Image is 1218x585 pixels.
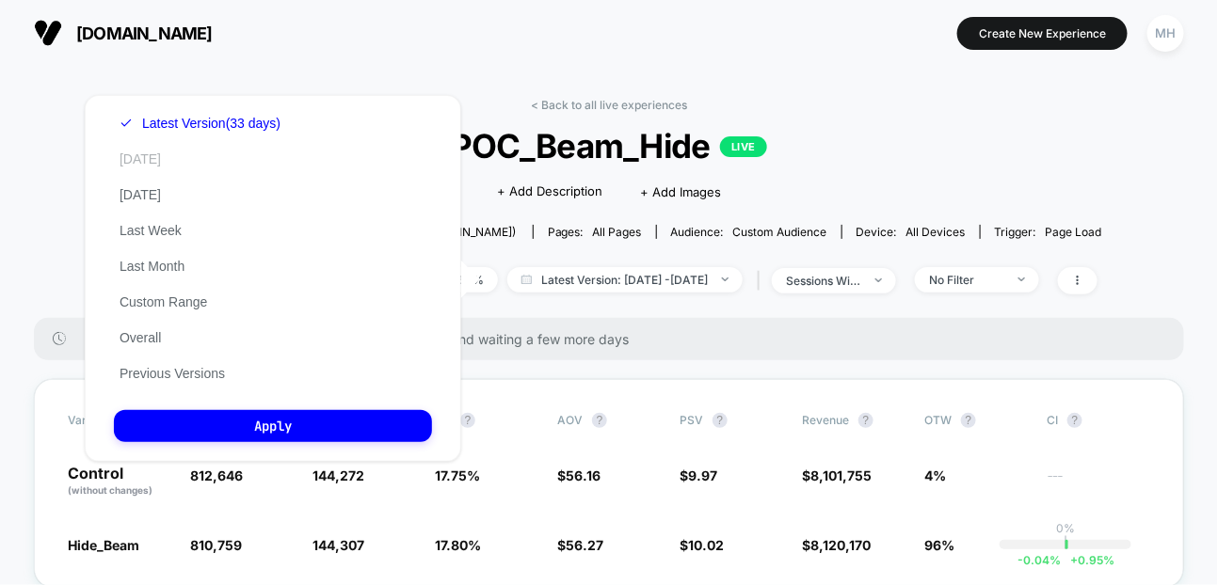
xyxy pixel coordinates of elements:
div: MH [1147,15,1184,52]
div: Audience: [671,225,827,239]
button: [DOMAIN_NAME] [28,18,218,48]
span: -0.04 % [1018,553,1062,567]
button: Apply [114,410,432,442]
button: MH [1142,14,1190,53]
span: + Add Description [497,182,602,201]
span: 17.75 % [435,467,480,483]
a: < Back to all live experiences [531,98,687,112]
button: Latest Version(33 days) [114,115,286,132]
span: 0.95 % [1062,553,1115,567]
span: 9.97 [688,467,717,483]
span: 17.80 % [435,537,481,553]
button: Create New Experience [957,17,1128,50]
div: Trigger: [995,225,1102,239]
span: all devices [906,225,966,239]
button: Custom Range [114,293,213,310]
span: [DOMAIN_NAME] [76,24,213,43]
span: (without changes) [68,484,152,496]
button: ? [858,413,873,428]
span: PSV [680,413,703,427]
img: calendar [521,275,532,284]
span: $ [802,537,871,553]
span: $ [680,467,717,483]
span: + [1071,553,1079,567]
p: | [1064,535,1067,549]
span: POC_Beam_Hide [166,126,1053,166]
span: $ [802,467,872,483]
div: No Filter [929,273,1004,287]
div: sessions with impression [786,274,861,288]
span: Custom Audience [733,225,827,239]
button: Last Month [114,258,190,275]
span: Device: [841,225,980,239]
span: Page Load [1046,225,1102,239]
span: | [752,267,772,294]
span: CI [1047,413,1150,428]
button: ? [1067,413,1082,428]
span: Revenue [802,413,849,427]
span: 96% [924,537,954,553]
span: $ [557,537,603,553]
span: $ [557,467,601,483]
div: Pages: [548,225,642,239]
img: end [875,278,882,282]
button: ? [961,413,976,428]
button: Last Week [114,222,187,239]
span: AOV [557,413,583,427]
span: Hide_Beam [68,537,139,553]
span: 812,646 [190,467,243,483]
span: 10.02 [688,537,724,553]
span: all pages [593,225,642,239]
span: 56.16 [566,467,601,483]
button: [DATE] [114,186,167,203]
button: Previous Versions [114,365,231,382]
img: end [1018,277,1025,281]
span: 144,272 [313,467,364,483]
span: 56.27 [566,537,603,553]
span: Latest Version: [DATE] - [DATE] [507,267,743,292]
img: Visually logo [34,19,62,47]
span: OTW [924,413,1028,428]
span: + Add Images [640,184,721,199]
p: LIVE [720,136,767,157]
button: Overall [114,329,167,346]
span: $ [680,537,724,553]
button: [DATE] [114,150,167,167]
img: end [722,277,729,281]
span: There are still no statistically significant results. We recommend waiting a few more days [85,331,1146,347]
span: 144,307 [313,537,364,553]
span: 4% [924,467,946,483]
span: 8,120,170 [810,537,871,553]
p: Control [68,466,171,498]
span: 810,759 [190,537,242,553]
span: 8,101,755 [810,467,872,483]
p: 0% [1056,521,1075,535]
button: ? [592,413,607,428]
span: --- [1047,470,1150,498]
button: ? [713,413,728,428]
